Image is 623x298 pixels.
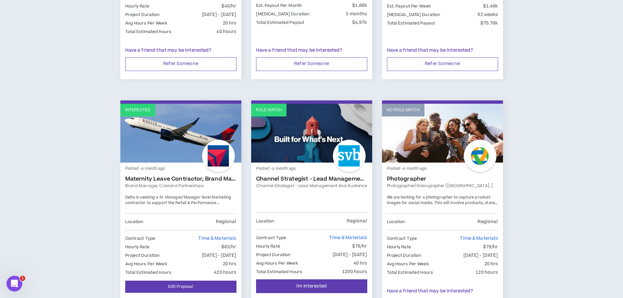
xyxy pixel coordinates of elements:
p: Have a friend that may be interested? [125,47,236,54]
span: I'm Interested [296,283,327,289]
p: 40 hours [216,28,236,35]
p: Posted - a month ago [256,166,367,172]
p: Posted - a month ago [387,166,498,172]
p: Regional [216,218,236,225]
span: Time & Materials [198,235,236,242]
p: 420 hours [214,269,236,276]
p: Total Estimated Hours [387,269,433,276]
p: Location [256,218,274,225]
p: $1.66k [352,2,367,9]
span: We are looking for a photographer to capture product images for social media. [387,195,491,206]
p: Have a friend that may be interested? [387,288,498,295]
p: [MEDICAL_DATA] Duration [387,11,441,18]
p: Est. Payout Per Month [256,2,302,9]
p: Have a friend that may be interested? [256,47,367,54]
p: [DATE] - [DATE] [202,11,236,18]
p: Total Estimated Hours [125,269,172,276]
a: Edit Proposal [125,281,236,293]
a: Photographer/Videographer ([GEOGRAPHIC_DATA], [GEOGRAPHIC_DATA]) [387,183,498,189]
button: Refer Someone [387,57,498,71]
p: Location [387,218,405,225]
a: Role Match [251,104,372,163]
a: Channel Strategist - Lead Management and Audience [256,183,367,189]
p: [DATE] - [DATE] [463,252,498,259]
p: Contract Type [387,235,417,242]
button: I'm Interested [256,279,367,293]
p: Regional [477,218,498,225]
p: $63/hr [221,243,236,251]
a: Brand Manager, Cobrand Partnerships [125,183,236,189]
p: Project Duration [125,252,160,259]
a: Maternity Leave Contractor, Brand Marketing Manager (Cobrand Partnerships) [125,176,236,182]
p: Avg Hours Per Week [256,260,298,267]
p: $75.76k [480,20,498,27]
button: Refer Someone [256,57,367,71]
p: Contract Type [256,234,286,241]
p: $40/hr [221,3,236,10]
p: Interested [125,107,150,113]
a: Photographer [387,176,498,182]
p: Avg Hours Per Week [387,260,429,268]
p: Total Estimated Hours [256,268,303,275]
p: Hourly Rate [387,243,411,251]
p: [DATE] - [DATE] [333,251,367,258]
span: Time & Materials [460,235,498,242]
p: 20 hrs [223,20,236,27]
p: Have a friend that may be interested? [387,47,498,54]
span: Delta is seeking a Sr. Manager/Manager level Marketing contractor to support the Retail & Perform... [125,195,232,218]
p: [DATE] - [DATE] [202,252,236,259]
p: 120 hours [476,269,498,276]
span: 1 [20,276,25,281]
p: Total Estimated Payout [387,20,435,27]
p: $1.46k [483,3,498,10]
p: Project Duration [125,11,160,18]
p: Contract Type [125,235,156,242]
p: Role Match [256,107,282,113]
p: $76/hr [352,243,367,250]
p: Hourly Rate [256,243,280,250]
p: 52 weeks [477,11,498,18]
p: Project Duration [387,252,422,259]
p: 20 hrs [484,260,498,268]
p: 3 months [346,10,367,18]
p: Total Estimated Hours [125,28,172,35]
a: Channel Strategist - Lead Management and Audience [256,176,367,182]
p: Hourly Rate [125,243,149,251]
p: Location [125,218,144,225]
p: $4.97k [352,19,367,26]
span: This will involve products, store imagery and customer interactions. [387,200,497,212]
p: Hourly Rate [125,3,149,10]
button: Refer Someone [125,57,236,71]
p: Regional [347,218,367,225]
p: 1200 hours [342,268,367,275]
p: Posted - a month ago [125,166,236,172]
p: Total Estimated Payout [256,19,304,26]
p: Avg Hours Per Week [125,20,167,27]
p: 40 hrs [354,260,367,267]
a: No Role Match [382,104,503,163]
iframe: Intercom live chat [7,276,22,291]
p: Project Duration [256,251,291,258]
p: $79/hr [483,243,498,251]
p: Avg Hours Per Week [125,260,167,268]
span: Time & Materials [329,235,367,241]
p: No Role Match [387,107,420,113]
p: [MEDICAL_DATA] Duration [256,10,310,18]
a: Interested [120,104,241,163]
p: 20 hrs [223,260,236,268]
p: Est. Payout Per Week [387,3,431,10]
